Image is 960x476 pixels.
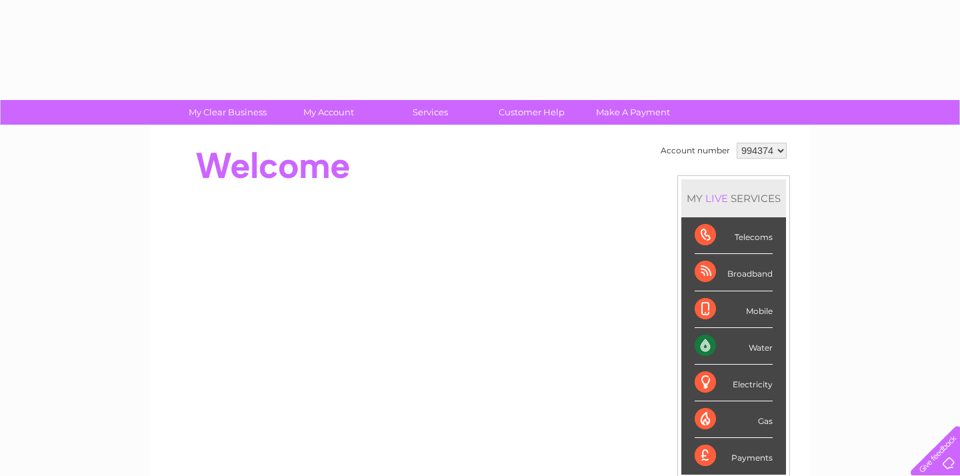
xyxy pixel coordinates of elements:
div: Mobile [695,291,773,328]
div: LIVE [703,192,731,205]
div: Gas [695,401,773,438]
div: Payments [695,438,773,474]
a: My Clear Business [173,100,283,125]
div: MY SERVICES [681,179,786,217]
div: Broadband [695,254,773,291]
td: Account number [657,139,733,162]
div: Water [695,328,773,365]
a: Services [375,100,485,125]
a: Make A Payment [578,100,688,125]
a: My Account [274,100,384,125]
div: Telecoms [695,217,773,254]
div: Electricity [695,365,773,401]
a: Customer Help [477,100,587,125]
